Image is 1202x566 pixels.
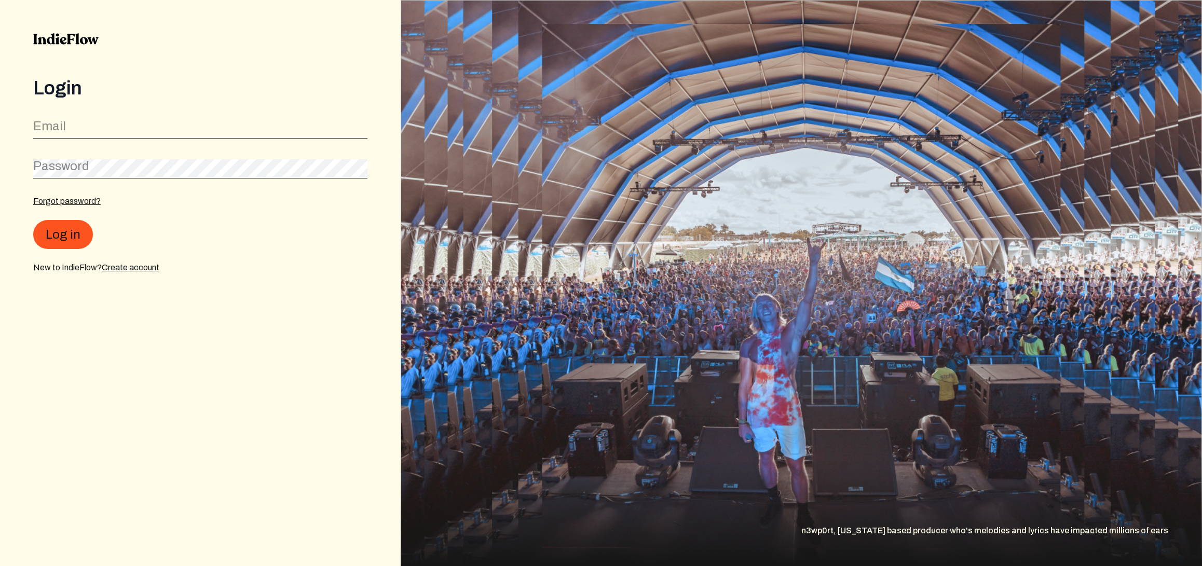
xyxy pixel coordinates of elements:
label: Password [33,158,89,174]
div: New to IndieFlow? [33,261,367,274]
img: indieflow-logo-black.svg [33,33,99,45]
div: Login [33,78,367,99]
label: Email [33,118,66,134]
button: Log in [33,220,93,249]
a: Create account [102,263,159,272]
div: n3wp0rt, [US_STATE] based producer who's melodies and lyrics have impacted millions of ears [801,524,1202,566]
a: Forgot password? [33,197,101,205]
